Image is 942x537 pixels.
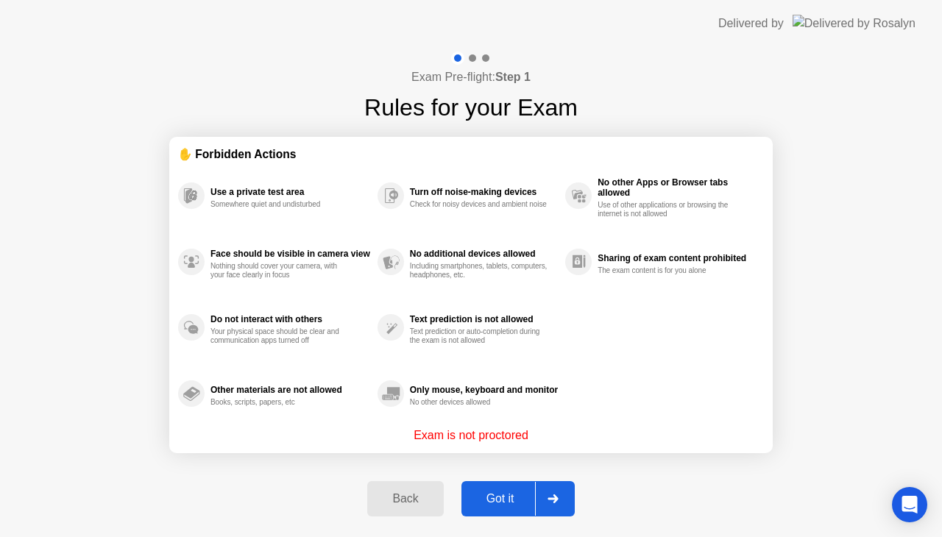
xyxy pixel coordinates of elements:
[210,314,370,324] div: Do not interact with others
[367,481,443,516] button: Back
[210,398,350,407] div: Books, scripts, papers, etc
[210,262,350,280] div: Nothing should cover your camera, with your face clearly in focus
[210,200,350,209] div: Somewhere quiet and undisturbed
[598,177,757,198] div: No other Apps or Browser tabs allowed
[210,249,370,259] div: Face should be visible in camera view
[410,262,549,280] div: Including smartphones, tablets, computers, headphones, etc.
[414,427,528,444] p: Exam is not proctored
[598,266,737,275] div: The exam content is for you alone
[793,15,916,32] img: Delivered by Rosalyn
[210,327,350,345] div: Your physical space should be clear and communication apps turned off
[410,398,549,407] div: No other devices allowed
[210,385,370,395] div: Other materials are not allowed
[410,314,558,324] div: Text prediction is not allowed
[461,481,575,516] button: Got it
[410,187,558,197] div: Turn off noise-making devices
[364,90,578,125] h1: Rules for your Exam
[210,187,370,197] div: Use a private test area
[598,201,737,218] div: Use of other applications or browsing the internet is not allowed
[410,200,549,209] div: Check for noisy devices and ambient noise
[495,71,531,83] b: Step 1
[598,253,757,263] div: Sharing of exam content prohibited
[410,385,558,395] div: Only mouse, keyboard and monitor
[372,492,439,505] div: Back
[410,249,558,259] div: No additional devices allowed
[466,492,535,505] div: Got it
[411,68,531,86] h4: Exam Pre-flight:
[892,487,927,522] div: Open Intercom Messenger
[410,327,549,345] div: Text prediction or auto-completion during the exam is not allowed
[178,146,764,163] div: ✋ Forbidden Actions
[718,15,784,32] div: Delivered by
